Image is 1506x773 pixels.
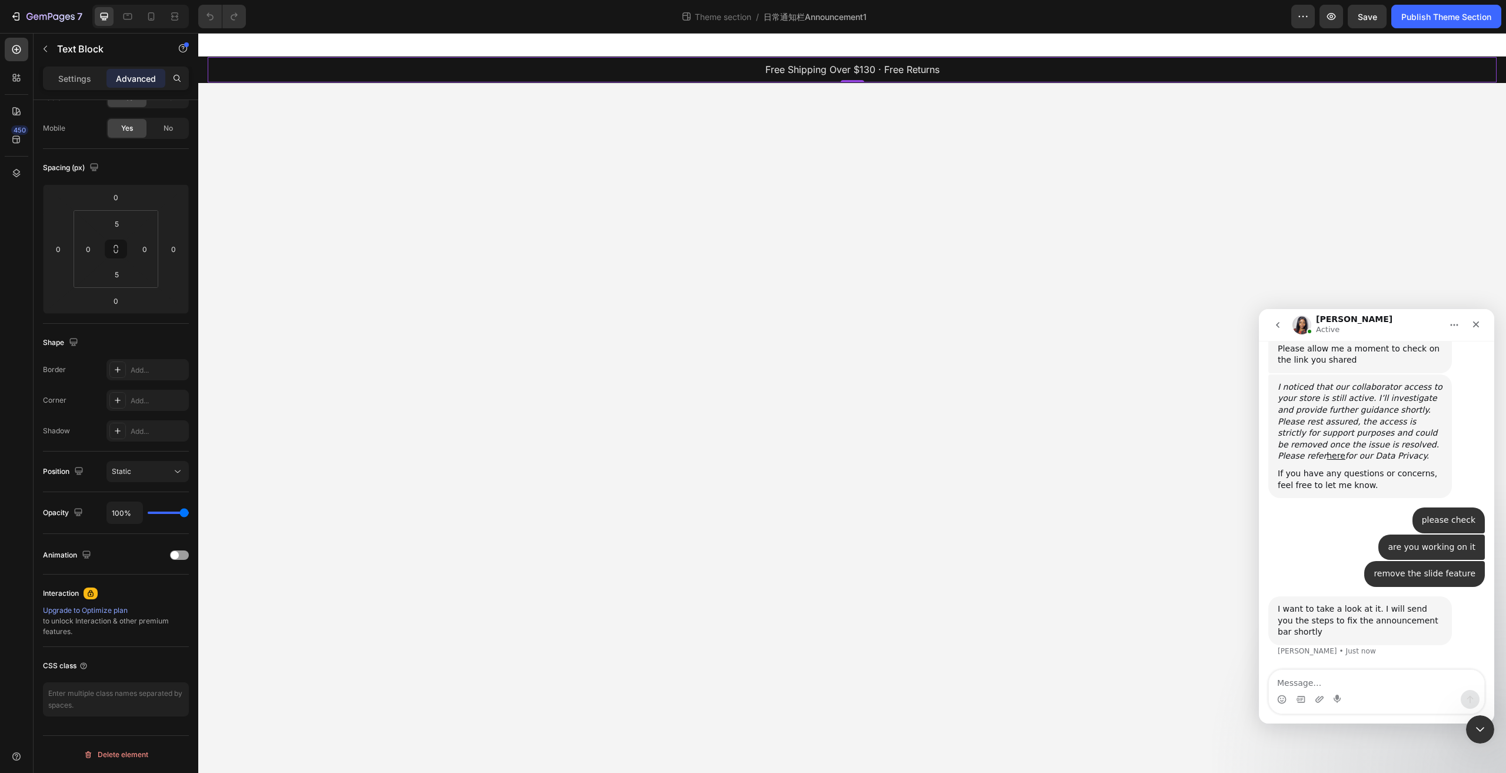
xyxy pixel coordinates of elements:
div: Shadow [43,426,70,436]
div: Add... [131,365,186,376]
div: Shape [43,335,81,351]
div: Spacing (px) [43,160,101,176]
span: Static [112,467,131,476]
div: Delete element [84,748,148,762]
input: 0px [79,240,97,258]
span: Save [1358,12,1377,22]
div: Border [43,364,66,375]
div: 450 [11,125,28,135]
div: Opacity [43,505,85,521]
input: 0 [104,292,128,310]
div: Corner [43,395,66,406]
span: / [756,11,759,23]
div: Interaction [43,588,79,599]
div: Mobile [43,123,65,134]
input: 5px [105,215,128,233]
iframe: Intercom live chat [1466,715,1494,744]
p: 7 [77,9,82,24]
div: CSS class [43,661,88,671]
iframe: Design area [198,33,1506,773]
div: to unlock Interaction & other premium features. [43,605,189,637]
input: 5px [105,266,128,283]
p: Settings [58,72,91,85]
iframe: Intercom live chat [1259,309,1494,724]
div: Undo/Redo [198,5,246,28]
span: Theme section [692,11,754,23]
button: Publish Theme Section [1391,5,1501,28]
button: Static [106,461,189,482]
div: Add... [131,396,186,406]
input: Auto [107,502,142,523]
input: 0 [49,240,67,258]
button: 7 [5,5,88,28]
input: 0 [104,188,128,206]
span: No [164,123,173,134]
div: Add... [131,426,186,437]
p: Text Block [57,42,157,56]
div: Upgrade to Optimize plan [43,605,189,616]
input: 0 [165,240,182,258]
input: 0px [136,240,154,258]
p: Advanced [116,72,156,85]
button: Save [1348,5,1387,28]
div: Position [43,464,86,480]
div: Publish Theme Section [1401,11,1491,23]
div: Animation [43,548,94,563]
span: 日常通知栏Announcement1 [764,11,867,23]
button: Delete element [43,745,189,764]
span: Yes [121,123,133,134]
